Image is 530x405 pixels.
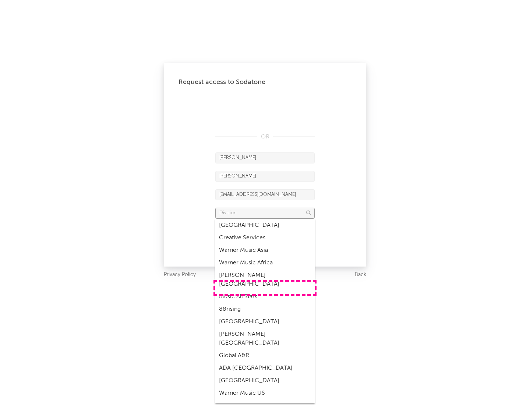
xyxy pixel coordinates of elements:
[215,244,315,257] div: Warner Music Asia
[215,349,315,362] div: Global A&R
[215,290,315,303] div: Music All Stars
[215,257,315,269] div: Warner Music Africa
[215,316,315,328] div: [GEOGRAPHIC_DATA]
[215,303,315,316] div: 88rising
[355,270,366,279] a: Back
[215,232,315,244] div: Creative Services
[215,374,315,387] div: [GEOGRAPHIC_DATA]
[215,362,315,374] div: ADA [GEOGRAPHIC_DATA]
[215,152,315,163] input: First Name
[215,189,315,200] input: Email
[215,387,315,399] div: Warner Music US
[215,269,315,290] div: [PERSON_NAME] [GEOGRAPHIC_DATA]
[215,171,315,182] input: Last Name
[215,219,315,232] div: [GEOGRAPHIC_DATA]
[179,78,351,87] div: Request access to Sodatone
[215,328,315,349] div: [PERSON_NAME] [GEOGRAPHIC_DATA]
[215,133,315,141] div: OR
[215,208,315,219] input: Division
[164,270,196,279] a: Privacy Policy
